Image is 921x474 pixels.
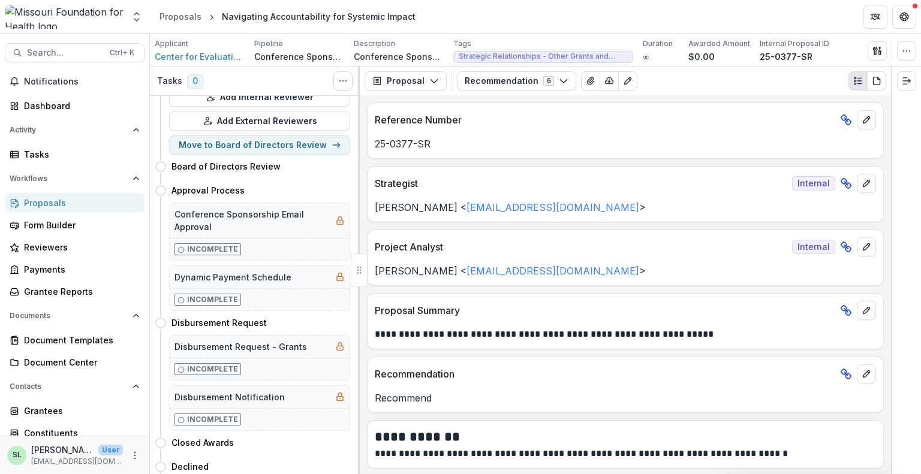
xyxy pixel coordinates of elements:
p: 25-0377-SR [375,137,876,151]
span: Strategic Relationships - Other Grants and Contracts [459,52,628,61]
p: Incomplete [187,244,238,255]
p: Recommendation [375,367,835,381]
button: Open Contacts [5,377,145,396]
div: Sada Lindsey [13,451,22,459]
p: Pipeline [254,38,283,49]
a: Reviewers [5,237,145,257]
div: Reviewers [24,241,135,253]
span: Internal [792,240,835,254]
span: Workflows [10,174,128,183]
p: $0.00 [688,50,715,63]
div: Grantee Reports [24,285,135,298]
a: Proposals [155,8,206,25]
p: User [98,445,123,455]
div: Payments [24,263,135,276]
h5: Disbursement Notification [174,391,285,403]
button: Move to Board of Directors Review [169,135,350,155]
a: Grantee Reports [5,282,145,301]
div: Navigating Accountability for Systemic Impact [222,10,416,23]
button: edit [857,110,876,129]
p: Internal Proposal ID [760,38,829,49]
button: Search... [5,43,145,62]
button: edit [857,301,876,320]
h4: Disbursement Request [171,316,267,329]
span: Activity [10,126,128,134]
button: More [128,448,142,463]
h3: Tasks [157,76,182,86]
p: [PERSON_NAME] < > [375,264,876,278]
p: 25-0377-SR [760,50,812,63]
p: Duration [643,38,673,49]
div: Grantees [24,404,135,417]
h4: Closed Awards [171,436,234,449]
p: [PERSON_NAME] < > [375,200,876,215]
a: Grantees [5,401,145,421]
p: Incomplete [187,294,238,305]
p: Applicant [155,38,188,49]
a: [EMAIL_ADDRESS][DOMAIN_NAME] [466,201,639,213]
a: Dashboard [5,96,145,116]
button: Expand right [897,71,916,90]
p: [EMAIL_ADDRESS][DOMAIN_NAME] [31,456,123,467]
button: Open Workflows [5,169,145,188]
span: Documents [10,312,128,320]
button: Toggle View Cancelled Tasks [333,71,353,90]
button: Open Documents [5,306,145,325]
button: PDF view [867,71,886,90]
h4: Declined [171,460,209,473]
button: edit [857,174,876,193]
span: Notifications [24,77,140,87]
p: Strategist [375,176,787,191]
a: [EMAIL_ADDRESS][DOMAIN_NAME] [466,265,639,277]
button: edit [857,237,876,256]
div: Document Center [24,356,135,369]
div: Constituents [24,427,135,439]
div: Tasks [24,148,135,161]
a: Document Center [5,352,145,372]
p: [PERSON_NAME] [31,443,94,456]
button: Partners [863,5,887,29]
p: Incomplete [187,414,238,425]
button: Proposal [365,71,447,90]
a: Constituents [5,423,145,443]
div: Dashboard [24,99,135,112]
button: Add External Reviewers [169,111,350,131]
h5: Disbursement Request - Grants [174,340,307,353]
button: Add Internal Reviewer [169,87,350,107]
img: Missouri Foundation for Health logo [5,5,124,29]
span: Search... [27,48,103,58]
a: Form Builder [5,215,145,235]
p: Project Analyst [375,240,787,254]
button: edit [857,364,876,384]
button: Notifications [5,72,145,91]
span: 0 [187,74,203,89]
p: Recommend [375,391,876,405]
div: Proposals [24,197,135,209]
div: Document Templates [24,334,135,346]
button: Edit as form [618,71,637,90]
a: Proposals [5,193,145,213]
p: Conference Sponsorship [254,50,344,63]
h4: Board of Directors Review [171,160,281,173]
p: Reference Number [375,113,835,127]
p: Proposal Summary [375,303,835,318]
p: Conference Sponsorship - Navigating Accountability for Systemic Impact [354,50,444,63]
button: Open Activity [5,120,145,140]
div: Form Builder [24,219,135,231]
nav: breadcrumb [155,8,420,25]
h5: Conference Sponsorship Email Approval [174,208,330,233]
p: ∞ [643,50,649,63]
p: Awarded Amount [688,38,750,49]
span: Contacts [10,382,128,391]
h5: Dynamic Payment Schedule [174,271,291,283]
button: Recommendation6 [457,71,576,90]
p: Incomplete [187,364,238,375]
div: Ctrl + K [107,46,137,59]
button: View Attached Files [581,71,600,90]
p: Tags [453,38,471,49]
a: Document Templates [5,330,145,350]
h4: Approval Process [171,184,245,197]
div: Proposals [159,10,201,23]
a: Center for Evaluation Innovation Inc [155,50,245,63]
